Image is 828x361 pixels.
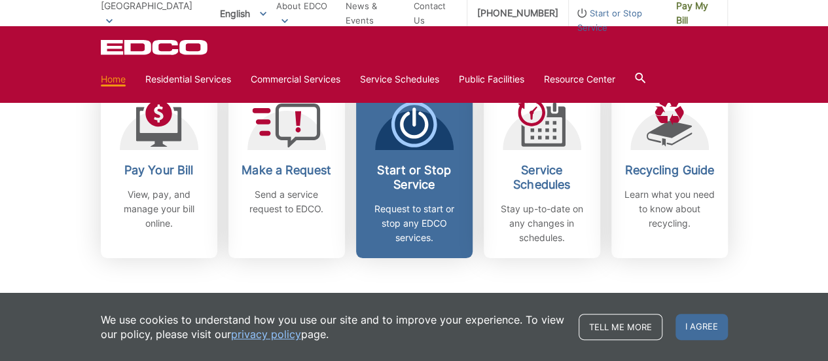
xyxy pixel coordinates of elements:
[621,163,718,178] h2: Recycling Guide
[675,314,728,340] span: I agree
[238,187,335,216] p: Send a service request to EDCO.
[366,163,463,192] h2: Start or Stop Service
[484,85,600,258] a: Service Schedules Stay up-to-date on any changes in schedules.
[360,72,439,86] a: Service Schedules
[101,313,566,341] p: We use cookies to understand how you use our site and to improve your experience. To view our pol...
[231,327,301,341] a: privacy policy
[621,187,718,231] p: Learn what you need to know about recycling.
[579,314,662,340] a: Tell me more
[101,85,217,258] a: Pay Your Bill View, pay, and manage your bill online.
[611,85,728,258] a: Recycling Guide Learn what you need to know about recycling.
[459,72,524,86] a: Public Facilities
[544,72,615,86] a: Resource Center
[210,3,276,24] span: English
[101,39,209,55] a: EDCD logo. Return to the homepage.
[145,72,231,86] a: Residential Services
[494,163,590,192] h2: Service Schedules
[366,202,463,245] p: Request to start or stop any EDCO services.
[494,202,590,245] p: Stay up-to-date on any changes in schedules.
[238,163,335,178] h2: Make a Request
[111,163,207,178] h2: Pay Your Bill
[111,187,207,231] p: View, pay, and manage your bill online.
[101,72,126,86] a: Home
[251,72,340,86] a: Commercial Services
[228,85,345,258] a: Make a Request Send a service request to EDCO.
